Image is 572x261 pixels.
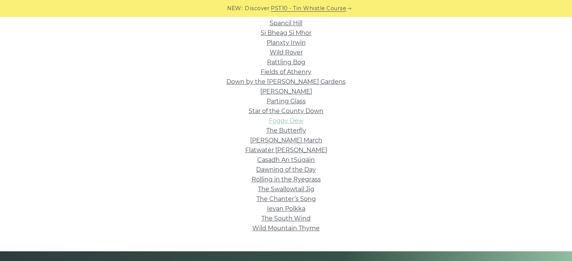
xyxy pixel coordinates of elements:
span: Discover [245,4,270,13]
a: Si­ Bheag Si­ Mhor [261,29,311,36]
a: The Butterfly [266,127,306,134]
a: Ievan Polkka [267,205,305,212]
a: Planxty Irwin [267,39,306,46]
a: Wild Mountain Thyme [252,225,320,232]
a: Star of the County Down [249,107,323,115]
a: Fields of Athenry [261,68,311,75]
a: The South Wind [261,215,311,222]
a: [PERSON_NAME] [260,88,312,95]
a: Dawning of the Day [256,166,316,173]
a: Flatwater [PERSON_NAME] [245,146,327,154]
a: Wild Rover [270,49,303,56]
a: Parting Glass [267,98,306,105]
a: PST10 - Tin Whistle Course [271,4,346,13]
a: Foggy Dew [269,117,303,124]
span: NEW: [227,4,243,13]
a: [PERSON_NAME] March [250,137,322,144]
a: Spancil Hill [270,20,302,27]
a: Rolling in the Ryegrass [252,176,321,183]
a: Rattling Bog [267,59,305,66]
a: The Swallowtail Jig [258,186,314,193]
a: Casadh An tSúgáin [257,156,315,163]
a: The Chanter’s Song [256,195,316,202]
a: Down by the [PERSON_NAME] Gardens [226,78,346,85]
